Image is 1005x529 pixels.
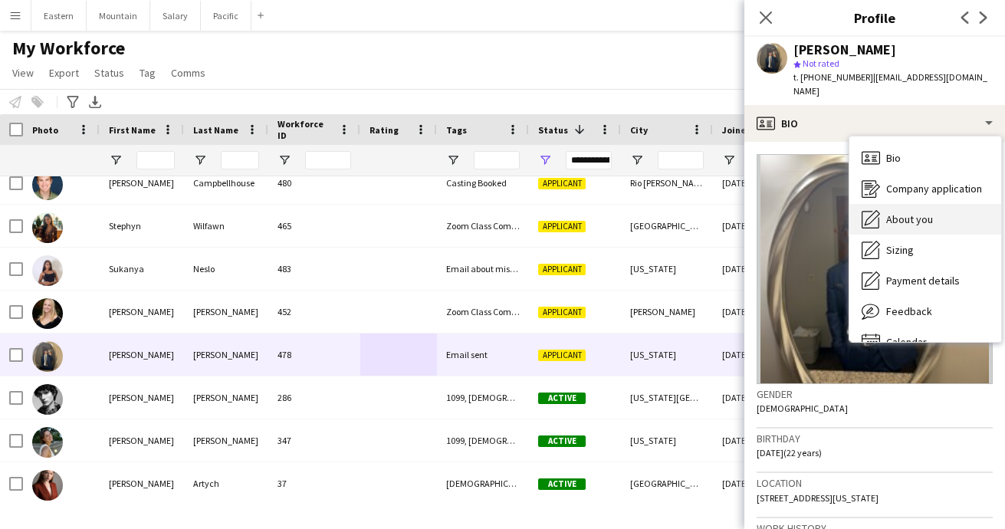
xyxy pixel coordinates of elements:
img: Agnes Artych [32,470,63,501]
div: Artych [184,462,268,504]
img: Stephyn Wilfawn [32,212,63,243]
a: Comms [165,63,212,83]
span: Applicant [538,307,586,318]
span: Calendar [886,335,927,349]
span: | [EMAIL_ADDRESS][DOMAIN_NAME] [793,71,987,97]
div: 452 [268,291,360,333]
span: [STREET_ADDRESS][US_STATE] [757,492,879,504]
div: Calendar [849,327,1001,357]
span: [DEMOGRAPHIC_DATA] [757,402,848,414]
div: Bio [849,143,1001,173]
div: Stephyn [100,205,184,247]
button: Mountain [87,1,150,31]
div: 478 [268,333,360,376]
span: About you [886,212,933,226]
div: Feedback [849,296,1001,327]
div: [PERSON_NAME] [100,419,184,462]
h3: Gender [757,387,993,401]
button: Eastern [31,1,87,31]
span: t. [PHONE_NUMBER] [793,71,873,83]
div: Neslo [184,248,268,290]
div: [GEOGRAPHIC_DATA] [621,205,713,247]
div: [PERSON_NAME] [184,419,268,462]
div: Email sent [437,333,529,376]
div: [US_STATE] [621,333,713,376]
button: Open Filter Menu [193,153,207,167]
div: Bio [744,105,1005,142]
span: Export [49,66,79,80]
div: 347 [268,419,360,462]
div: [DATE] [713,333,805,376]
span: Applicant [538,178,586,189]
div: [US_STATE] [621,248,713,290]
div: About you [849,204,1001,235]
div: [PERSON_NAME] [100,462,184,504]
span: Status [94,66,124,80]
div: 480 [268,162,360,204]
span: Rating [369,124,399,136]
span: Not rated [803,58,839,69]
div: 37 [268,462,360,504]
div: [DATE] [713,291,805,333]
app-action-btn: Advanced filters [64,93,82,111]
button: Open Filter Menu [722,153,736,167]
div: [PERSON_NAME] [793,43,896,57]
div: [PERSON_NAME] [184,376,268,419]
span: Applicant [538,221,586,232]
span: Company application [886,182,982,195]
div: [GEOGRAPHIC_DATA] [621,462,713,504]
div: Sukanya [100,248,184,290]
span: Applicant [538,264,586,275]
button: Open Filter Menu [446,153,460,167]
span: Bio [886,151,901,165]
input: First Name Filter Input [136,151,175,169]
div: Wilfawn [184,205,268,247]
span: Status [538,124,568,136]
div: [US_STATE][GEOGRAPHIC_DATA] [621,376,713,419]
span: Payment details [886,274,960,287]
span: Tag [140,66,156,80]
h3: Location [757,476,993,490]
div: [PERSON_NAME] [184,291,268,333]
button: Pacific [201,1,251,31]
div: [DEMOGRAPHIC_DATA], [US_STATE], Northeast, Travel Team, W2 [437,462,529,504]
button: Open Filter Menu [538,153,552,167]
span: Active [538,478,586,490]
img: Sukanya Neslo [32,255,63,286]
span: Active [538,435,586,447]
span: Active [538,393,586,404]
a: View [6,63,40,83]
img: Adeline Van Buskirk [32,427,63,458]
img: Sundy Zimmermann [32,298,63,329]
div: Zoom Class Completed [437,291,529,333]
a: Tag [133,63,162,83]
div: Zoom Class Completed [437,205,529,247]
app-action-btn: Export XLSX [86,93,104,111]
input: City Filter Input [658,151,704,169]
div: [PERSON_NAME] [100,376,184,419]
div: Payment details [849,265,1001,296]
span: City [630,124,648,136]
div: 286 [268,376,360,419]
span: Joined [722,124,752,136]
div: 465 [268,205,360,247]
span: Tags [446,124,467,136]
button: Open Filter Menu [109,153,123,167]
span: Photo [32,124,58,136]
span: Workforce ID [278,118,333,141]
div: 483 [268,248,360,290]
div: [DATE] [713,462,805,504]
div: Company application [849,173,1001,204]
span: Feedback [886,304,932,318]
div: 1099, [DEMOGRAPHIC_DATA], Northeast, [US_STATE], [GEOGRAPHIC_DATA] [437,419,529,462]
img: victor Vandenbroek [32,341,63,372]
div: [DATE] [713,376,805,419]
div: [US_STATE] [621,419,713,462]
div: [DATE] [713,419,805,462]
h3: Profile [744,8,1005,28]
span: Last Name [193,124,238,136]
div: Sizing [849,235,1001,265]
div: [PERSON_NAME] [100,333,184,376]
input: Last Name Filter Input [221,151,259,169]
button: Open Filter Menu [278,153,291,167]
